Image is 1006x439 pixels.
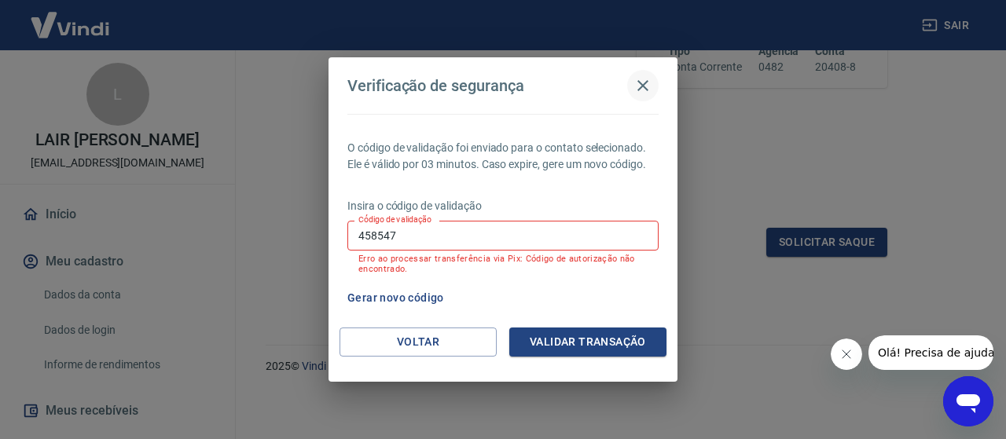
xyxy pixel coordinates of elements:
button: Validar transação [509,327,666,357]
p: Insira o código de validação [347,198,659,214]
button: Gerar novo código [341,284,450,313]
label: Código de validação [358,214,431,225]
iframe: Fechar mensagem [831,338,862,370]
h4: Verificação de segurança [347,76,524,95]
span: Olá! Precisa de ajuda? [9,11,132,24]
iframe: Botão para abrir a janela de mensagens [943,376,993,426]
button: Voltar [340,327,497,357]
iframe: Mensagem da empresa [868,335,993,370]
p: O código de validação foi enviado para o contato selecionado. Ele é válido por 03 minutos. Caso e... [347,140,659,173]
p: Erro ao processar transferência via Pix: Código de autorização não encontrado. [358,254,648,274]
